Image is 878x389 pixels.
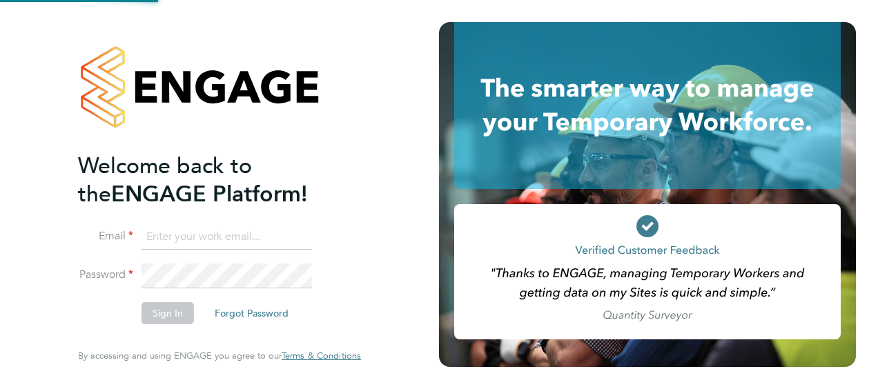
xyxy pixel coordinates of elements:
label: Email [78,229,133,243]
h2: ENGAGE Platform! [78,152,347,208]
button: Sign In [142,302,194,324]
span: Welcome back to the [78,152,252,208]
span: Terms & Conditions [282,350,361,361]
span: By accessing and using ENGAGE you agree to our [78,350,361,361]
a: Terms & Conditions [282,350,361,361]
button: Forgot Password [204,302,300,324]
label: Password [78,268,133,282]
input: Enter your work email... [142,225,312,250]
